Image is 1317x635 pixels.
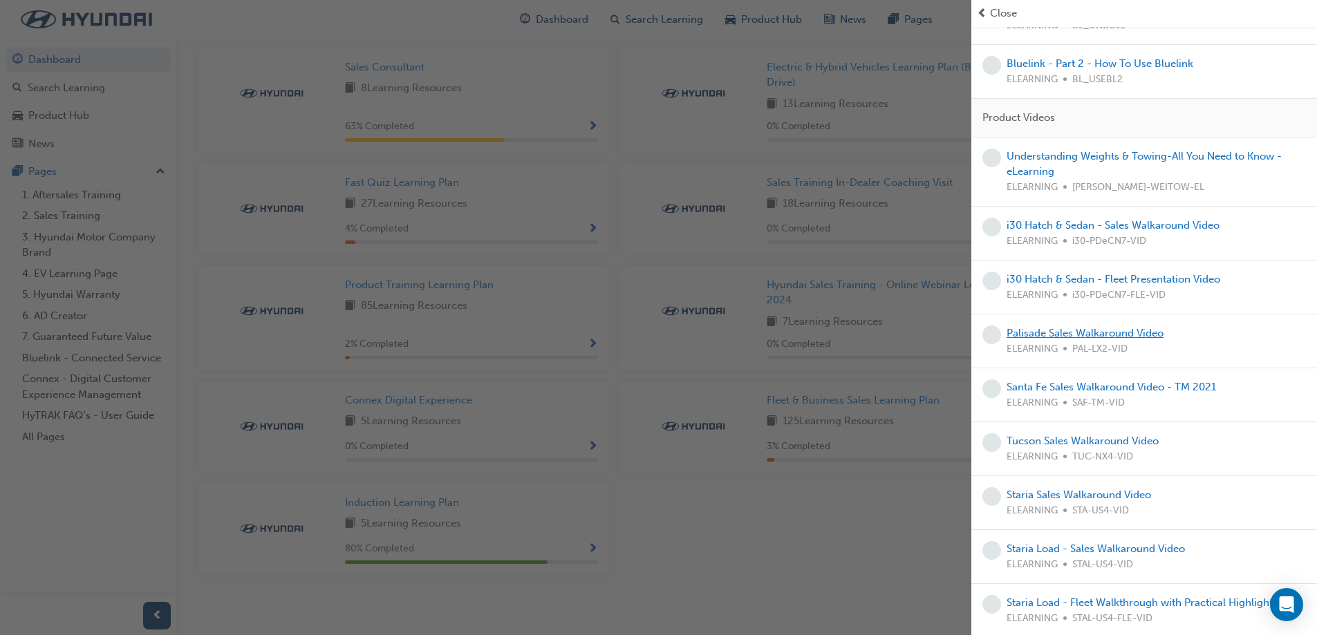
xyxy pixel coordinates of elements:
[1007,219,1220,231] a: i30 Hatch & Sedan - Sales Walkaround Video
[1007,449,1058,465] span: ELEARNING
[982,541,1001,560] span: learningRecordVerb_NONE-icon
[1072,341,1128,357] span: PAL-LX2-VID
[977,6,987,21] span: prev-icon
[982,272,1001,290] span: learningRecordVerb_NONE-icon
[1007,596,1278,609] a: Staria Load - Fleet Walkthrough with Practical Highlights
[1007,611,1058,627] span: ELEARNING
[1007,327,1164,339] a: Palisade Sales Walkaround Video
[1007,72,1058,88] span: ELEARNING
[1270,588,1303,621] div: Open Intercom Messenger
[1007,150,1282,178] a: Understanding Weights & Towing-All You Need to Know - eLearning
[1072,180,1204,196] span: [PERSON_NAME]-WEITOW-EL
[1007,489,1151,501] a: Staria Sales Walkaround Video
[982,56,1001,75] span: learningRecordVerb_NONE-icon
[1072,395,1125,411] span: SAF-TM-VID
[1007,435,1159,447] a: Tucson Sales Walkaround Video
[1007,341,1058,357] span: ELEARNING
[1007,57,1193,70] a: Bluelink - Part 2 - How To Use Bluelink
[1072,287,1166,303] span: i30-PDeCN7-FLE-VID
[1007,180,1058,196] span: ELEARNING
[982,379,1001,398] span: learningRecordVerb_NONE-icon
[982,110,1055,126] span: Product Videos
[982,487,1001,506] span: learningRecordVerb_NONE-icon
[982,218,1001,236] span: learningRecordVerb_NONE-icon
[1072,557,1133,573] span: STAL-US4-VID
[982,149,1001,167] span: learningRecordVerb_NONE-icon
[1007,542,1185,555] a: Staria Load - Sales Walkaround Video
[1007,503,1058,519] span: ELEARNING
[1072,449,1133,465] span: TUC-NX4-VID
[1072,234,1146,249] span: i30-PDeCN7-VID
[1072,72,1123,88] span: BL_USEBL2
[1007,273,1220,285] a: i30 Hatch & Sedan - Fleet Presentation Video
[1072,611,1152,627] span: STAL-US4-FLE-VID
[982,325,1001,344] span: learningRecordVerb_NONE-icon
[990,6,1017,21] span: Close
[1007,234,1058,249] span: ELEARNING
[982,595,1001,614] span: learningRecordVerb_NONE-icon
[1007,557,1058,573] span: ELEARNING
[977,6,1311,21] button: prev-iconClose
[1007,395,1058,411] span: ELEARNING
[1072,503,1129,519] span: STA-US4-VID
[1007,381,1216,393] a: Santa Fe Sales Walkaround Video - TM 2021
[982,433,1001,452] span: learningRecordVerb_NONE-icon
[1007,287,1058,303] span: ELEARNING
